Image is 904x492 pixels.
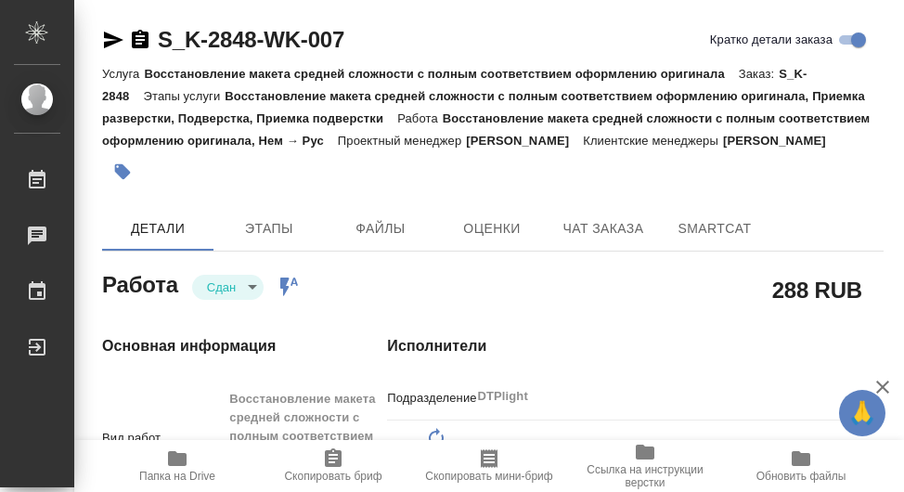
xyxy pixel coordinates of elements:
[255,440,411,492] button: Скопировать бриф
[739,67,779,81] p: Заказ:
[102,429,222,447] p: Вид работ
[387,335,884,357] h4: Исполнители
[846,394,878,433] span: 🙏
[192,275,264,300] div: Сдан
[411,440,567,492] button: Скопировать мини-бриф
[102,29,124,51] button: Скопировать ссылку для ЯМессенджера
[284,470,381,483] span: Скопировать бриф
[387,438,470,457] p: Исполнитель
[102,335,313,357] h4: Основная информация
[201,279,241,295] button: Сдан
[144,67,738,81] p: Восстановление макета средней сложности с полным соответствием оформлению оригинала
[756,470,846,483] span: Обновить файлы
[113,217,202,240] span: Детали
[470,438,579,457] p: [PERSON_NAME]
[129,29,151,51] button: Скопировать ссылку
[143,89,225,103] p: Этапы услуги
[336,217,425,240] span: Файлы
[447,217,536,240] span: Оценки
[567,440,723,492] button: Ссылка на инструкции верстки
[578,463,712,489] span: Ссылка на инструкции верстки
[102,266,178,300] h2: Работа
[466,134,583,148] p: [PERSON_NAME]
[387,389,470,408] p: Подразделение
[723,440,879,492] button: Обновить файлы
[397,111,443,125] p: Работа
[559,217,648,240] span: Чат заказа
[772,274,862,305] h2: 288 RUB
[723,134,840,148] p: [PERSON_NAME]
[598,426,639,467] button: Удалить исполнителя
[670,217,759,240] span: SmartCat
[102,89,865,125] p: Восстановление макета средней сложности с полным соответствием оформлению оригинала, Приемка разв...
[102,111,870,148] p: Восстановление макета средней сложности с полным соответствием оформлению оригинала, Нем → Рус
[102,67,144,81] p: Услуга
[225,217,314,240] span: Этапы
[425,470,552,483] span: Скопировать мини-бриф
[710,31,833,49] span: Кратко детали заказа
[839,390,885,436] button: 🙏
[583,134,723,148] p: Клиентские менеджеры
[99,440,255,492] button: Папка на Drive
[338,134,466,148] p: Проектный менеджер
[102,151,143,192] button: Добавить тэг
[139,470,215,483] span: Папка на Drive
[158,27,344,52] a: S_K-2848-WK-007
